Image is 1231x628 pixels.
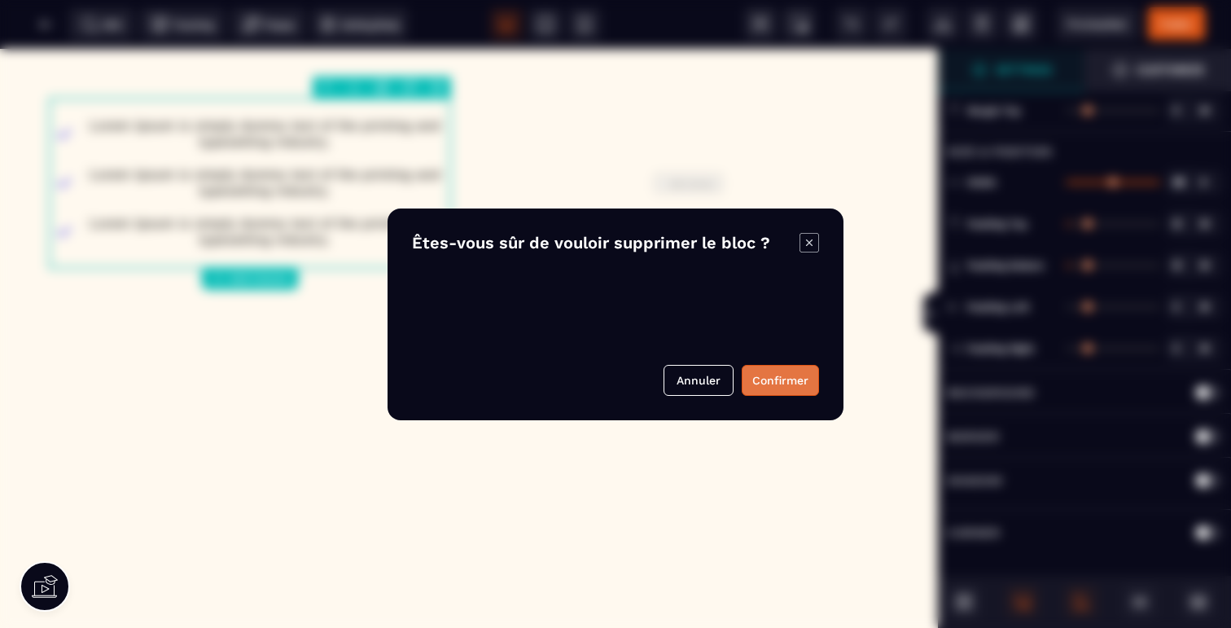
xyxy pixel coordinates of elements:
[664,365,734,396] button: Annuler
[80,114,451,155] text: Lorem Ipsum is simply dummy text of the printing and typesetting industry.
[412,233,799,253] h4: Êtes-vous sûr de vouloir supprimer le bloc ?
[80,65,451,106] text: Lorem Ipsum is simply dummy text of the printing and typesetting industry.
[80,163,451,204] text: Lorem Ipsum is simply dummy text of the printing and typesetting industry.
[742,365,819,396] button: Confirmer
